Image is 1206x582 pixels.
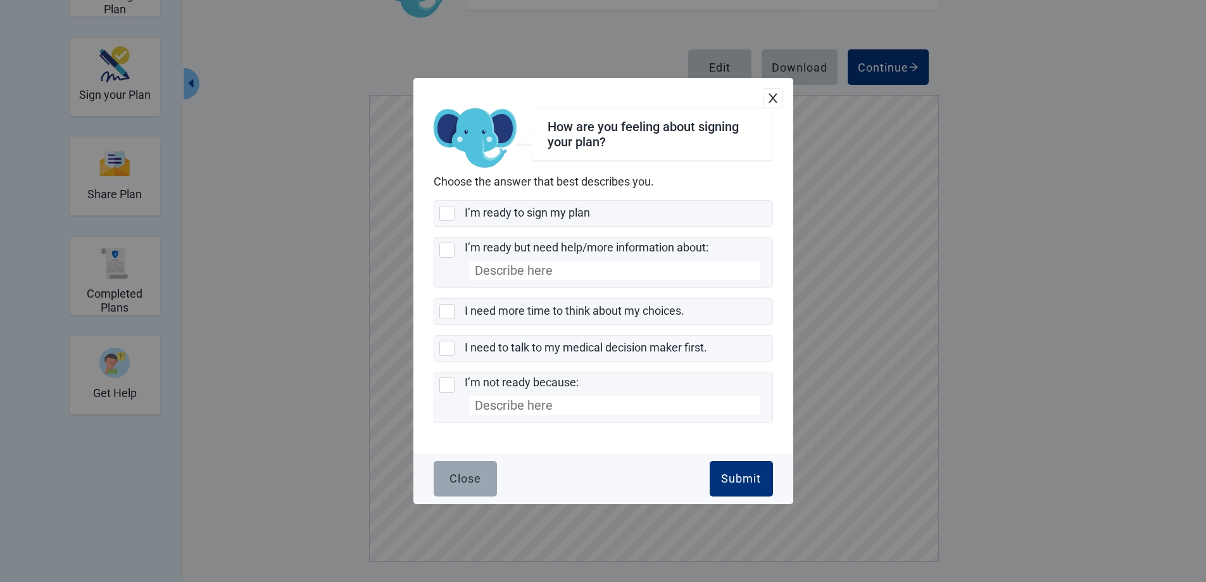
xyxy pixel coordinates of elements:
input: Specify your i’m not ready because: option [470,396,760,415]
label: I need more time to think about my choices. [465,304,684,317]
label: I’m not ready because: [465,376,579,389]
button: Submit [710,461,773,497]
div: I need to talk to my medical decision maker first., checkbox, not selected [434,335,773,362]
span: close [767,92,779,104]
label: I’m ready but need help/more information about: [465,241,708,254]
input: Specify your i’m ready but need help/more information about: option [470,261,760,280]
div: How are you feeling about signing your plan? [548,119,757,149]
div: Close [449,472,481,485]
div: Submit [721,472,761,485]
div: I’m ready to sign my plan, checkbox, not selected [434,200,773,227]
label: I’m ready to sign my plan [465,206,590,219]
div: I’m ready but need help/more information about:, checkbox, not selected [434,237,773,288]
label: I need to talk to my medical decision maker first. [465,341,707,354]
div: I need more time to think about my choices., checkbox, not selected [434,298,773,325]
img: Koda Elephant [434,108,517,169]
div: I’m not ready because:, checkbox, not selected [434,372,773,423]
button: close [763,88,783,108]
label: Choose the answer that best describes you. [434,174,773,189]
button: Close [434,461,497,497]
